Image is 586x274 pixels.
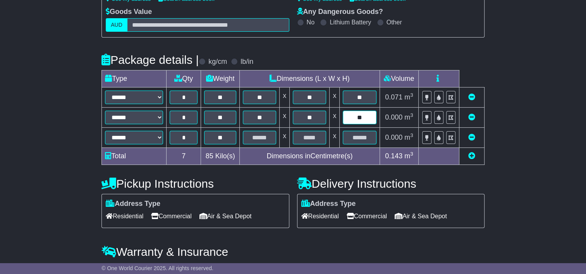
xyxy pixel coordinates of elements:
td: 7 [167,148,201,165]
sup: 3 [410,112,413,118]
td: x [280,128,290,148]
span: 0.071 [385,93,402,101]
td: Type [102,70,167,87]
td: Qty [167,70,201,87]
span: 0.143 [385,152,402,160]
a: Remove this item [468,93,475,101]
td: Total [102,148,167,165]
label: Any Dangerous Goods? [297,8,383,16]
td: Kilo(s) [201,148,240,165]
label: lb/in [241,58,253,66]
div: All our quotes include a $ FreightSafe warranty. [101,262,485,271]
h4: Pickup Instructions [101,177,289,190]
span: Air & Sea Depot [395,210,447,222]
span: Residential [106,210,143,222]
label: kg/cm [208,58,227,66]
a: Remove this item [468,113,475,121]
td: Dimensions (L x W x H) [239,70,380,87]
sup: 3 [410,132,413,138]
span: 0.000 [385,113,402,121]
span: 85 [206,152,213,160]
label: Address Type [301,200,356,208]
a: Remove this item [468,134,475,141]
span: Residential [301,210,339,222]
td: x [280,87,290,108]
h4: Package details | [101,53,199,66]
span: © One World Courier 2025. All rights reserved. [101,265,213,271]
td: x [280,108,290,128]
td: Weight [201,70,240,87]
span: m [404,93,413,101]
span: m [404,134,413,141]
sup: 3 [410,92,413,98]
td: x [330,87,340,108]
label: Goods Value [106,8,152,16]
label: No [307,19,314,26]
span: Commercial [151,210,191,222]
sup: 3 [410,151,413,157]
span: m [404,113,413,121]
span: Air & Sea Depot [199,210,252,222]
td: x [330,108,340,128]
span: m [404,152,413,160]
td: Dimensions in Centimetre(s) [239,148,380,165]
label: AUD [106,18,127,32]
h4: Warranty & Insurance [101,245,485,258]
span: Commercial [347,210,387,222]
label: Lithium Battery [330,19,371,26]
a: Add new item [468,152,475,160]
h4: Delivery Instructions [297,177,485,190]
label: Other [387,19,402,26]
td: x [330,128,340,148]
span: 0.000 [385,134,402,141]
label: Address Type [106,200,160,208]
td: Volume [380,70,418,87]
span: 250 [180,262,191,270]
